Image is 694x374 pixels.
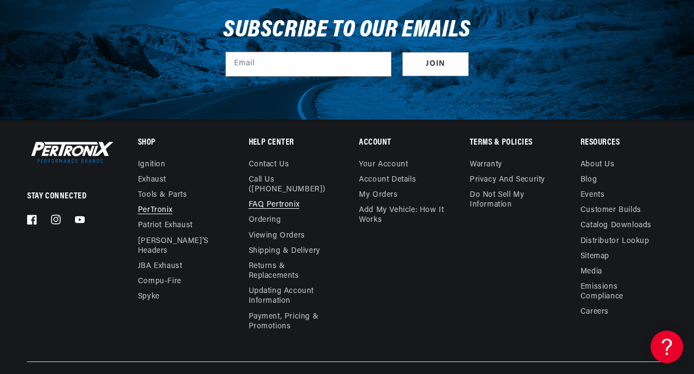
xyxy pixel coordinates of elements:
a: Compu-Fire [138,274,181,289]
a: PerTronix [138,203,172,218]
a: Do not sell my information [470,188,556,213]
a: Blog [581,172,597,188]
a: Events [581,188,605,203]
a: Ordering [249,213,281,228]
a: Customer Builds [581,203,641,218]
a: Warranty [470,160,502,172]
a: Tools & Parts [138,188,187,203]
a: Add My Vehicle: How It Works [359,203,445,228]
a: About Us [581,160,615,172]
a: My orders [359,188,398,203]
a: Ignition [138,160,166,172]
a: Careers [581,304,609,320]
a: Media [581,264,602,279]
h3: Subscribe to our emails [223,20,471,41]
a: Returns & Replacements [249,259,327,284]
a: Updating Account Information [249,284,327,309]
a: Your account [359,160,408,172]
a: Call Us ([PHONE_NUMBER]) [249,172,327,197]
a: [PERSON_NAME]'s Headers [138,234,216,259]
p: Stay Connected [27,191,103,202]
a: Patriot Exhaust [138,218,193,233]
a: Exhaust [138,172,166,188]
button: Subscribe [402,52,469,77]
a: Sitemap [581,249,609,264]
a: JBA Exhaust [138,259,182,274]
a: Viewing Orders [249,228,305,244]
a: Catalog Downloads [581,218,652,233]
a: Contact us [249,160,289,172]
a: Spyke [138,289,160,304]
img: Pertronix [27,139,114,165]
a: Distributor Lookup [581,234,649,249]
input: Email [226,52,391,76]
a: FAQ Pertronix [249,197,300,213]
a: Privacy and Security [470,172,545,188]
a: Shipping & Delivery [249,244,320,259]
a: Account details [359,172,416,188]
a: Emissions compliance [581,279,659,304]
a: Payment, Pricing & Promotions [249,309,335,334]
